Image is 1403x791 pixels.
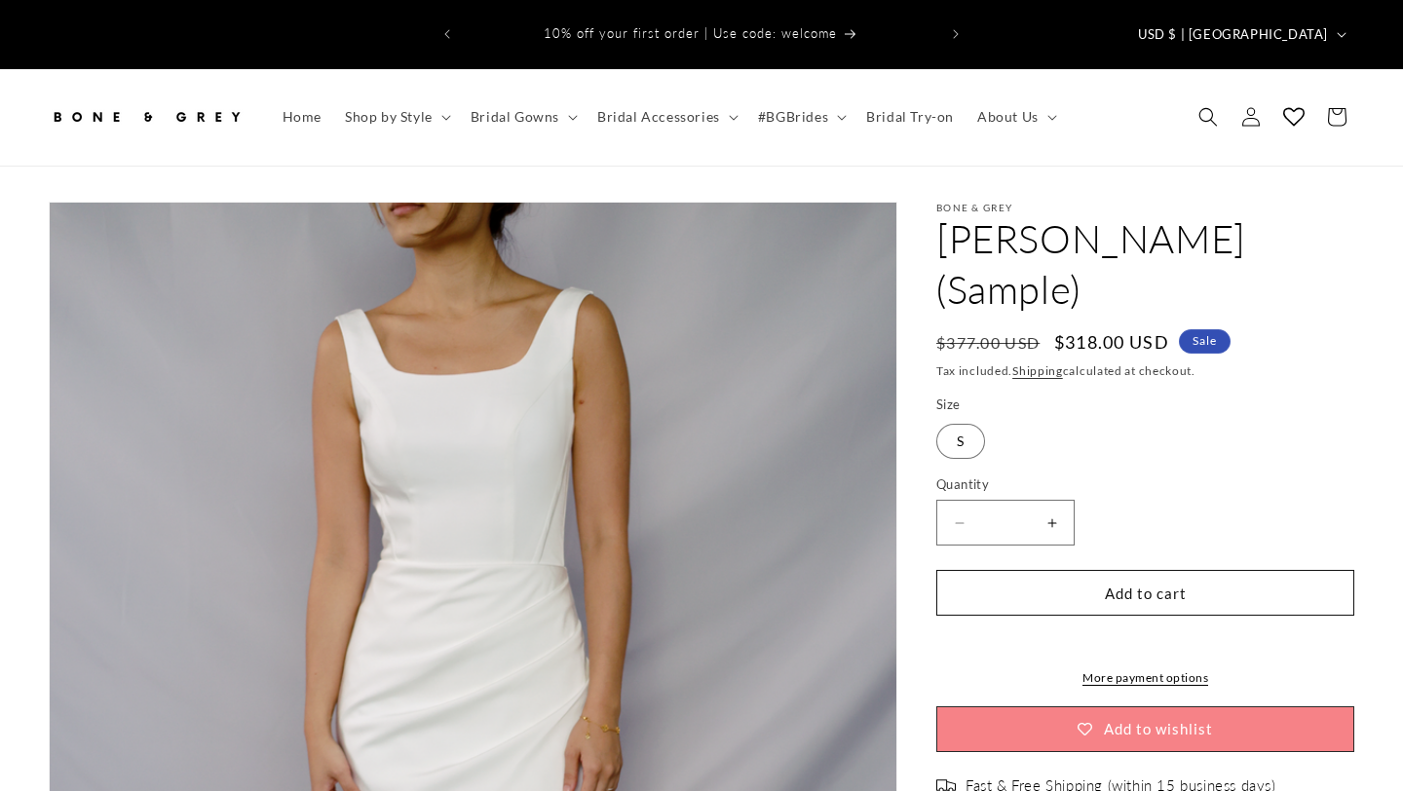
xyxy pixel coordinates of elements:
[426,16,469,53] button: Previous announcement
[854,96,966,137] a: Bridal Try-on
[1126,16,1354,53] button: USD $ | [GEOGRAPHIC_DATA]
[271,96,333,137] a: Home
[1179,329,1231,354] span: Sale
[586,96,746,137] summary: Bridal Accessories
[936,706,1354,752] button: Add to wishlist
[936,570,1354,616] button: Add to cart
[758,108,828,126] span: #BGBrides
[544,25,837,41] span: 10% off your first order | Use code: welcome
[597,108,720,126] span: Bridal Accessories
[1187,95,1230,138] summary: Search
[1138,25,1328,45] span: USD $ | [GEOGRAPHIC_DATA]
[936,361,1354,381] div: Tax included. calculated at checkout.
[345,108,433,126] span: Shop by Style
[1054,329,1169,356] span: $318.00 USD
[977,108,1039,126] span: About Us
[936,395,963,415] legend: Size
[42,89,251,146] a: Bone and Grey Bridal
[283,108,322,126] span: Home
[936,213,1354,315] h1: [PERSON_NAME] (Sample)
[1012,363,1063,378] a: Shipping
[966,96,1065,137] summary: About Us
[866,108,954,126] span: Bridal Try-on
[746,96,854,137] summary: #BGBrides
[936,475,1354,495] label: Quantity
[49,95,244,138] img: Bone and Grey Bridal
[936,331,1040,355] s: $377.00 USD
[936,424,985,459] label: S
[934,16,977,53] button: Next announcement
[459,96,586,137] summary: Bridal Gowns
[471,108,559,126] span: Bridal Gowns
[333,96,459,137] summary: Shop by Style
[936,669,1354,687] a: More payment options
[936,202,1354,213] p: Bone & Grey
